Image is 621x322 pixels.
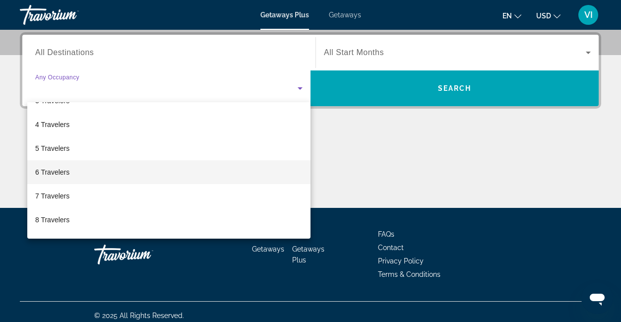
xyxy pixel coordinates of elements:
[35,119,69,130] span: 4 Travelers
[35,166,69,178] span: 6 Travelers
[35,238,69,250] span: 9 Travelers
[35,214,69,226] span: 8 Travelers
[35,190,69,202] span: 7 Travelers
[35,142,69,154] span: 5 Travelers
[581,282,613,314] iframe: Button to launch messaging window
